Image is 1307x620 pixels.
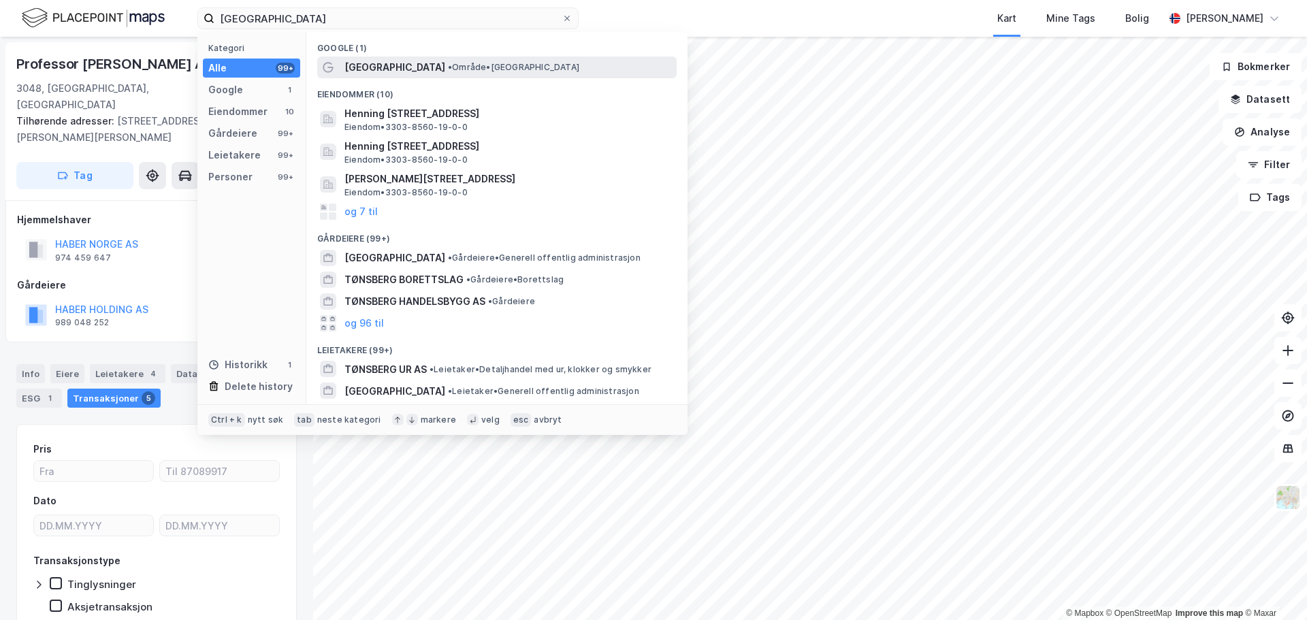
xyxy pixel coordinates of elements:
[16,389,62,408] div: ESG
[1186,10,1263,27] div: [PERSON_NAME]
[276,150,295,161] div: 99+
[33,553,120,569] div: Transaksjonstype
[344,315,384,331] button: og 96 til
[488,296,535,307] span: Gårdeiere
[276,172,295,182] div: 99+
[208,169,253,185] div: Personer
[430,364,651,375] span: Leietaker • Detaljhandel med ur, klokker og smykker
[1176,608,1243,618] a: Improve this map
[306,223,688,247] div: Gårdeiere (99+)
[171,364,222,383] div: Datasett
[317,414,381,425] div: neste kategori
[22,6,165,30] img: logo.f888ab2527a4732fd821a326f86c7f29.svg
[16,364,45,383] div: Info
[344,383,445,399] span: [GEOGRAPHIC_DATA]
[488,296,492,306] span: •
[225,378,293,395] div: Delete history
[33,493,57,509] div: Dato
[306,334,688,359] div: Leietakere (99+)
[1239,555,1307,620] iframe: Chat Widget
[344,187,468,198] span: Eiendom • 3303-8560-19-0-0
[90,364,165,383] div: Leietakere
[55,317,109,328] div: 989 048 252
[421,414,456,425] div: markere
[67,600,152,613] div: Aksjetransaksjon
[208,357,268,373] div: Historikk
[160,515,279,536] input: DD.MM.YYYY
[1066,608,1103,618] a: Mapbox
[50,364,84,383] div: Eiere
[1238,184,1302,211] button: Tags
[43,391,57,405] div: 1
[284,106,295,117] div: 10
[1219,86,1302,113] button: Datasett
[294,413,314,427] div: tab
[208,413,245,427] div: Ctrl + k
[208,82,243,98] div: Google
[16,115,117,127] span: Tilhørende adresser:
[284,359,295,370] div: 1
[344,272,464,288] span: TØNSBERG BORETTSLAG
[466,274,470,284] span: •
[448,386,639,397] span: Leietaker • Generell offentlig administrasjon
[276,128,295,139] div: 99+
[208,125,257,142] div: Gårdeiere
[511,413,532,427] div: esc
[1223,118,1302,146] button: Analyse
[142,391,155,405] div: 5
[1275,485,1301,510] img: Z
[430,364,434,374] span: •
[208,43,300,53] div: Kategori
[306,32,688,56] div: Google (1)
[33,441,52,457] div: Pris
[214,8,562,29] input: Søk på adresse, matrikkel, gårdeiere, leietakere eller personer
[306,78,688,103] div: Eiendommer (10)
[16,53,242,75] div: Professor [PERSON_NAME] Alle 54
[17,212,296,228] div: Hjemmelshaver
[466,274,564,285] span: Gårdeiere • Borettslag
[344,171,671,187] span: [PERSON_NAME][STREET_ADDRESS]
[344,203,378,220] button: og 7 til
[16,80,226,113] div: 3048, [GEOGRAPHIC_DATA], [GEOGRAPHIC_DATA]
[448,252,641,263] span: Gårdeiere • Generell offentlig administrasjon
[448,62,579,73] span: Område • [GEOGRAPHIC_DATA]
[208,103,268,120] div: Eiendommer
[448,386,452,396] span: •
[34,461,153,481] input: Fra
[997,10,1016,27] div: Kart
[160,461,279,481] input: Til 87089917
[34,515,153,536] input: DD.MM.YYYY
[1106,608,1172,618] a: OpenStreetMap
[284,84,295,95] div: 1
[344,250,445,266] span: [GEOGRAPHIC_DATA]
[1210,53,1302,80] button: Bokmerker
[55,252,111,263] div: 974 459 647
[208,60,227,76] div: Alle
[1239,555,1307,620] div: Kontrollprogram for chat
[276,63,295,74] div: 99+
[17,277,296,293] div: Gårdeiere
[344,138,671,154] span: Henning [STREET_ADDRESS]
[1125,10,1149,27] div: Bolig
[344,293,485,310] span: TØNSBERG HANDELSBYGG AS
[481,414,500,425] div: velg
[16,162,133,189] button: Tag
[146,367,160,380] div: 4
[448,252,452,263] span: •
[208,147,261,163] div: Leietakere
[344,154,468,165] span: Eiendom • 3303-8560-19-0-0
[248,414,284,425] div: nytt søk
[1046,10,1095,27] div: Mine Tags
[67,578,136,591] div: Tinglysninger
[1236,151,1302,178] button: Filter
[534,414,562,425] div: avbryt
[448,62,452,72] span: •
[344,59,445,76] span: [GEOGRAPHIC_DATA]
[344,105,671,122] span: Henning [STREET_ADDRESS]
[16,113,286,146] div: [STREET_ADDRESS][PERSON_NAME][PERSON_NAME]
[344,361,427,378] span: TØNSBERG UR AS
[67,389,161,408] div: Transaksjoner
[344,122,468,133] span: Eiendom • 3303-8560-19-0-0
